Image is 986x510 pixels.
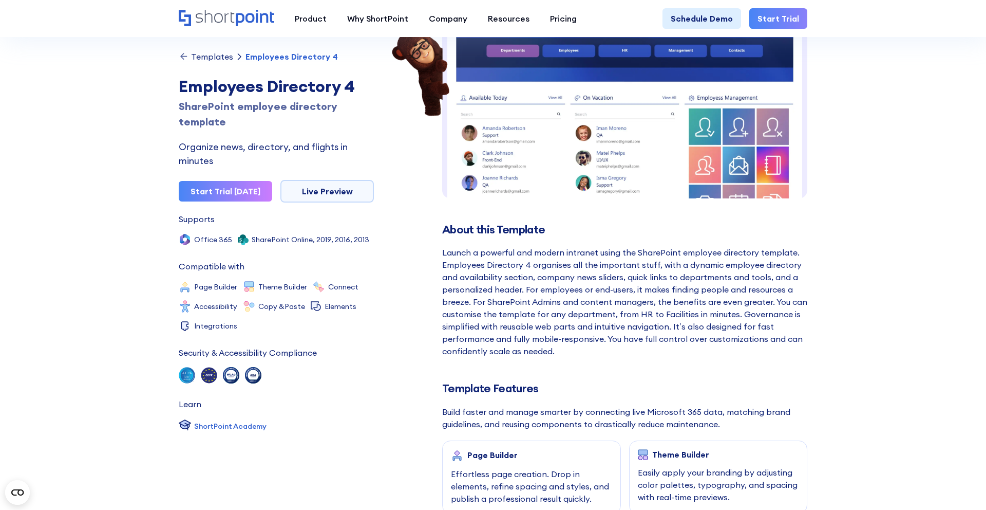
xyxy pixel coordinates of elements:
[179,74,374,99] div: Employees Directory 4
[550,12,577,25] div: Pricing
[258,283,307,290] div: Theme Builder
[194,236,232,243] div: Office 365
[662,8,741,29] a: Schedule Demo
[194,322,237,330] div: Integrations
[179,215,215,223] div: Supports
[467,450,518,460] div: Page Builder
[191,52,233,61] div: Templates
[442,246,807,357] div: Launch a powerful and modern intranet using the SharePoint employee directory template. Employees...
[935,461,986,510] iframe: Chat Widget
[419,8,478,29] a: Company
[179,418,267,434] a: ShortPoint Academy
[652,450,709,459] div: Theme Builder
[347,12,408,25] div: Why ShortPoint
[749,8,807,29] a: Start Trial
[179,181,272,202] a: Start Trial [DATE]
[179,349,317,357] div: Security & Accessibility Compliance
[179,140,374,168] div: Organize news, directory, and flights in minutes
[179,51,233,62] a: Templates
[179,99,374,130] div: SharePoint employee directory template
[295,12,327,25] div: Product
[325,303,356,310] div: Elements
[179,10,274,27] a: Home
[540,8,587,29] a: Pricing
[442,406,807,430] div: Build faster and manage smarter by connecting live Microsoft 365 data, matching brand guidelines,...
[638,466,799,503] div: Easily apply your branding by adjusting color palettes, typography, and spacing with real-time pr...
[194,283,237,290] div: Page Builder
[194,303,237,310] div: Accessibility
[179,367,195,384] img: soc 2
[429,12,467,25] div: Company
[451,468,612,505] div: Effortless page creation. Drop in elements, refine spacing and styles, and publish a professional...
[442,223,807,236] h2: About this Template
[179,262,244,270] div: Compatible with
[179,400,201,408] div: Learn
[280,180,374,203] a: Live Preview
[5,480,30,505] button: Open CMP widget
[258,303,305,310] div: Copy &Paste
[245,52,338,61] div: Employees Directory 4
[337,8,419,29] a: Why ShortPoint
[488,12,529,25] div: Resources
[478,8,540,29] a: Resources
[252,236,369,243] div: SharePoint Online, 2019, 2016, 2013
[328,283,358,290] div: Connect
[194,421,267,432] div: ShortPoint Academy
[442,382,807,395] h2: Template Features
[285,8,337,29] a: Product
